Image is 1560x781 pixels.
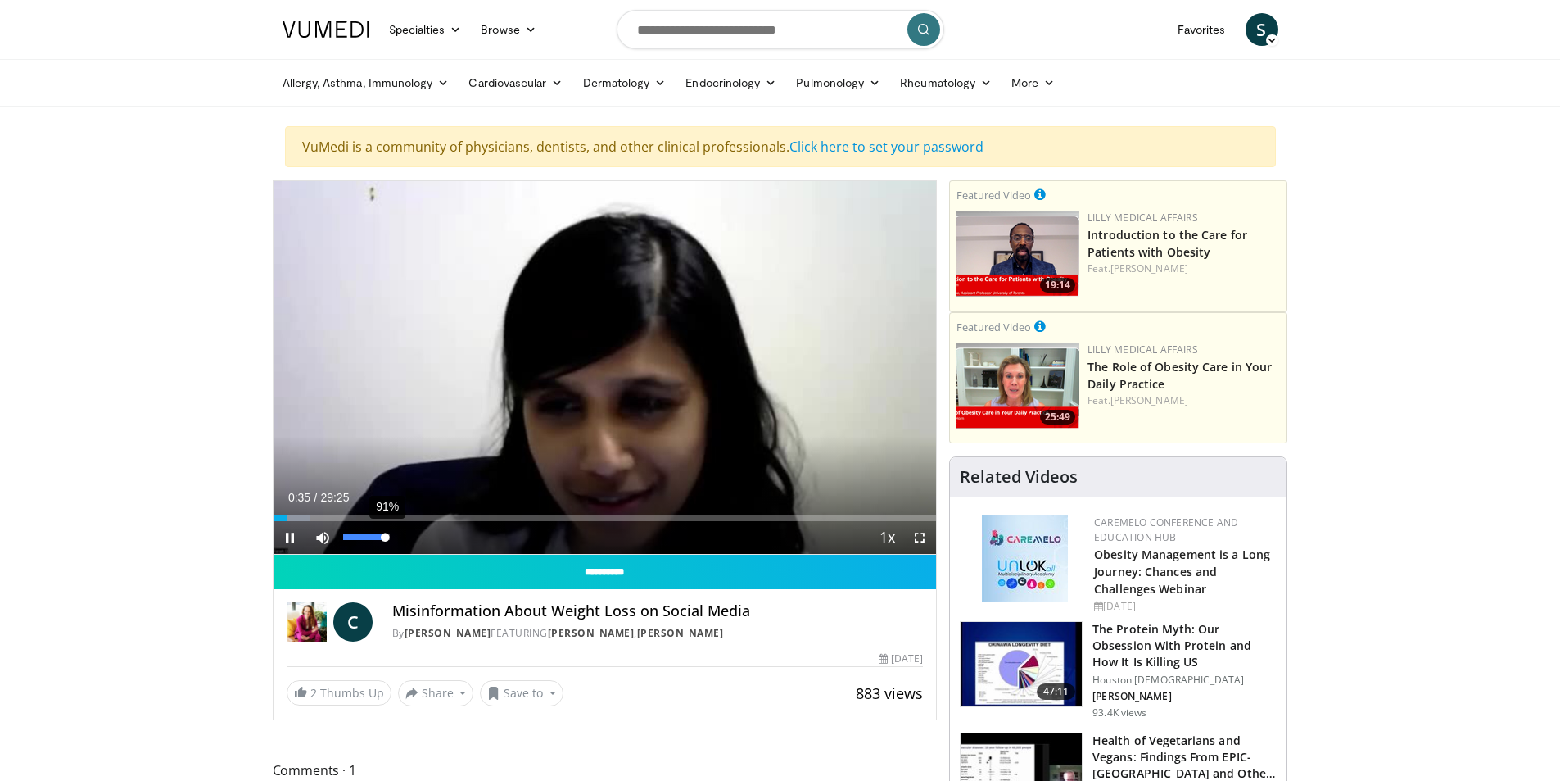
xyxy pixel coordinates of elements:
[1094,547,1270,597] a: Obesity Management is a Long Journey: Chances and Challenges Webinar
[789,138,983,156] a: Click here to set your password
[392,602,923,620] h4: Misinformation About Weight Loss on Social Media
[288,491,310,504] span: 0:35
[961,622,1082,707] img: b7b8b05e-5021-418b-a89a-60a270e7cf82.150x105_q85_crop-smart_upscale.jpg
[274,515,937,521] div: Progress Bar
[956,188,1031,202] small: Featured Video
[1094,515,1238,544] a: CaReMeLO Conference and Education Hub
[879,652,923,666] div: [DATE]
[283,21,369,38] img: VuMedi Logo
[471,13,546,46] a: Browse
[956,343,1079,429] a: 25:49
[1087,393,1280,408] div: Feat.
[956,320,1031,334] small: Featured Video
[310,685,317,701] span: 2
[1168,13,1236,46] a: Favorites
[480,680,563,706] button: Save to
[676,66,786,99] a: Endocrinology
[287,680,391,706] a: 2 Thumbs Up
[287,602,327,642] img: Dr. Carolynn Francavilla
[956,343,1079,429] img: e1208b6b-349f-4914-9dd7-f97803bdbf1d.png.150x105_q85_crop-smart_upscale.png
[1094,599,1273,614] div: [DATE]
[274,181,937,555] video-js: Video Player
[1087,343,1198,356] a: Lilly Medical Affairs
[392,626,923,641] div: By FEATURING ,
[982,515,1068,602] img: 45df64a9-a6de-482c-8a90-ada250f7980c.png.150x105_q85_autocrop_double_scale_upscale_version-0.2.jpg
[956,211,1079,297] img: acc2e291-ced4-4dd5-b17b-d06994da28f3.png.150x105_q85_crop-smart_upscale.png
[856,683,923,703] span: 883 views
[1040,410,1075,425] span: 25:49
[343,534,390,540] div: Volume Level
[1092,706,1146,720] p: 93.4K views
[405,626,491,640] a: [PERSON_NAME]
[333,602,373,642] a: C
[320,491,349,504] span: 29:25
[1087,211,1198,225] a: Lilly Medical Affairs
[274,521,306,554] button: Pause
[870,521,903,554] button: Playback Rate
[273,66,459,99] a: Allergy, Asthma, Immunology
[903,521,936,554] button: Fullscreen
[890,66,1002,99] a: Rheumatology
[617,10,944,49] input: Search topics, interventions
[1110,393,1188,407] a: [PERSON_NAME]
[548,626,635,640] a: [PERSON_NAME]
[1002,66,1065,99] a: More
[573,66,676,99] a: Dermatology
[960,467,1078,487] h4: Related Videos
[786,66,890,99] a: Pulmonology
[1087,261,1280,276] div: Feat.
[1092,674,1277,687] p: Houston [DEMOGRAPHIC_DATA]
[379,13,472,46] a: Specialties
[285,126,1276,167] div: VuMedi is a community of physicians, dentists, and other clinical professionals.
[637,626,724,640] a: [PERSON_NAME]
[960,621,1277,720] a: 47:11 The Protein Myth: Our Obsession With Protein and How It Is Killing US Houston [DEMOGRAPHIC_...
[398,680,474,706] button: Share
[956,211,1079,297] a: 19:14
[1087,359,1272,392] a: The Role of Obesity Care in Your Daily Practice
[1110,261,1188,275] a: [PERSON_NAME]
[1092,690,1277,703] p: [PERSON_NAME]
[273,760,938,781] span: Comments 1
[1040,278,1075,293] span: 19:14
[306,521,339,554] button: Mute
[459,66,572,99] a: Cardiovascular
[1092,621,1277,670] h3: The Protein Myth: Our Obsession With Protein and How It Is Killing US
[314,491,318,504] span: /
[1246,13,1278,46] a: S
[1087,227,1247,260] a: Introduction to the Care for Patients with Obesity
[1037,683,1076,700] span: 47:11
